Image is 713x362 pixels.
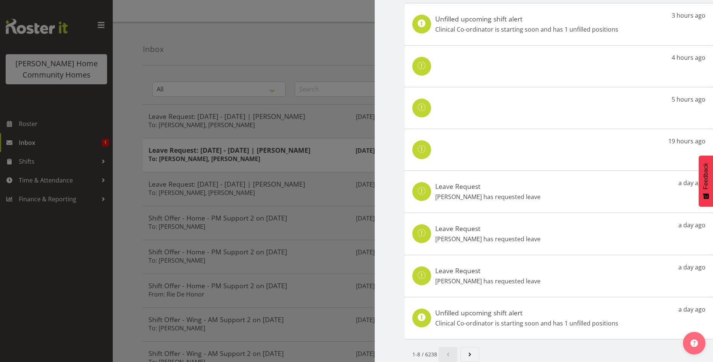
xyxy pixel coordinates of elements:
[672,53,705,62] p: 4 hours ago
[435,319,618,328] p: Clinical Co-ordinator is starting soon and has 1 unfilled positions
[435,182,540,190] h5: Leave Request
[672,95,705,104] p: 5 hours ago
[690,339,698,347] img: help-xxl-2.png
[678,305,705,314] p: a day ago
[668,137,705,146] p: 19 hours ago
[699,155,713,207] button: Feedback - Show survey
[435,234,540,243] p: [PERSON_NAME] has requested leave
[460,347,479,362] a: Next page
[678,178,705,187] p: a day ago
[678,221,705,230] p: a day ago
[702,163,709,189] span: Feedback
[412,350,437,358] small: 1-8 / 6238
[435,25,618,34] p: Clinical Co-ordinator is starting soon and has 1 unfilled positions
[435,309,618,317] h5: Unfilled upcoming shift alert
[439,347,457,362] a: Previous page
[435,224,540,233] h5: Leave Request
[435,192,540,201] p: [PERSON_NAME] has requested leave
[672,11,705,20] p: 3 hours ago
[435,266,540,275] h5: Leave Request
[678,263,705,272] p: a day ago
[435,15,618,23] h5: Unfilled upcoming shift alert
[435,277,540,286] p: [PERSON_NAME] has requested leave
